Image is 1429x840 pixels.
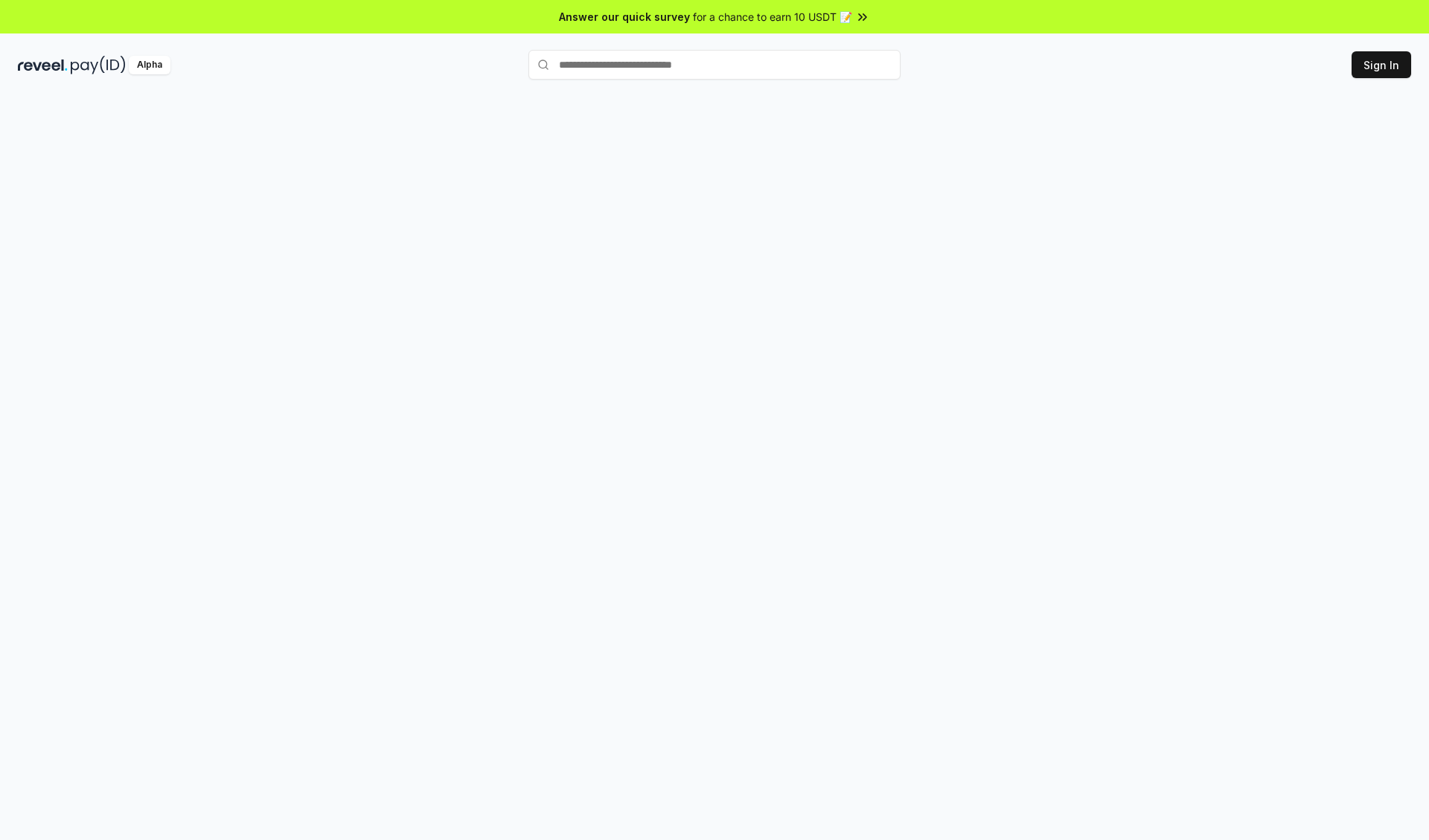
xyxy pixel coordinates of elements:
span: for a chance to earn 10 USDT 📝 [693,9,852,25]
span: Answer our quick survey [559,9,690,25]
div: Alpha [129,56,170,74]
img: pay_id [71,56,126,74]
img: reveel_dark [18,56,68,74]
button: Sign In [1352,51,1411,78]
